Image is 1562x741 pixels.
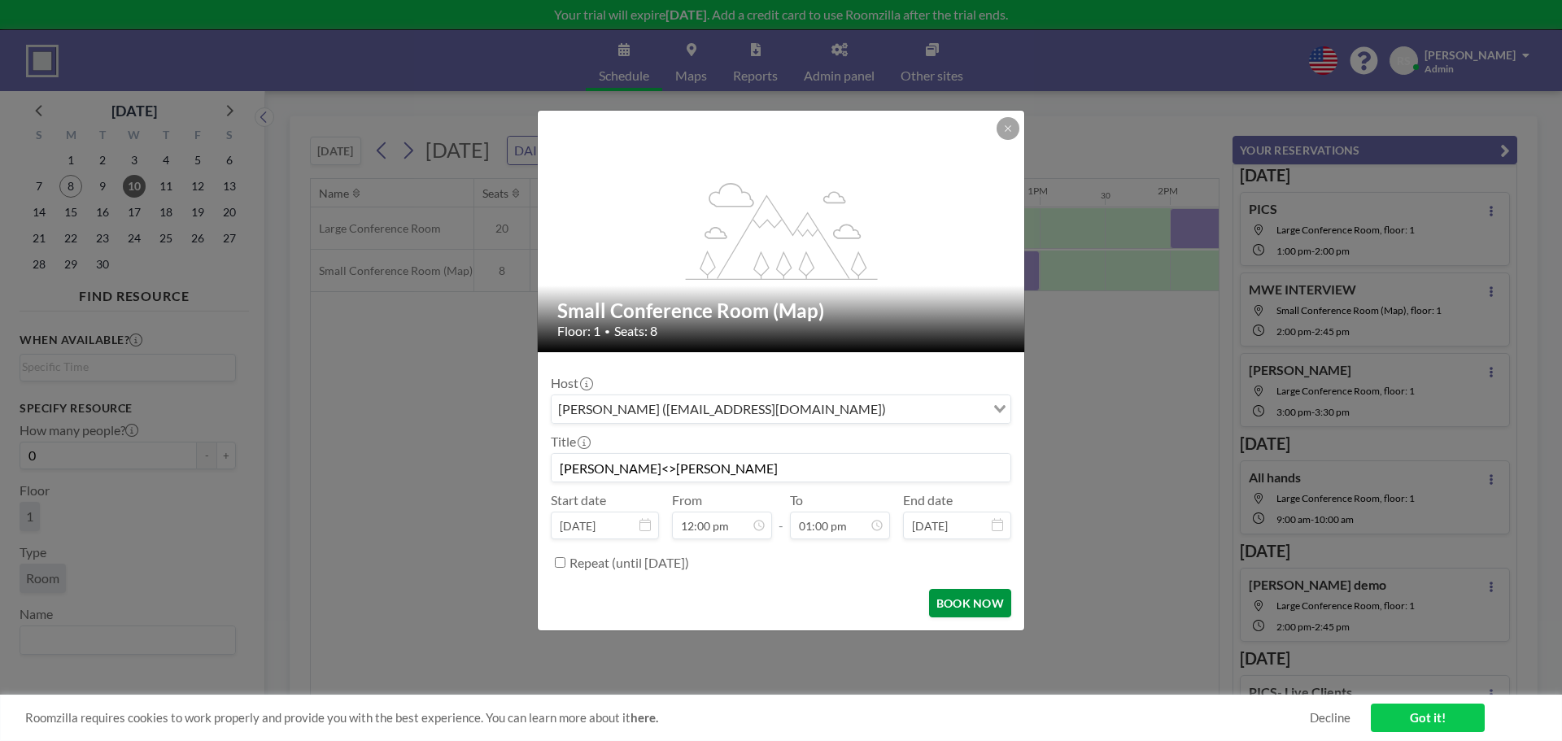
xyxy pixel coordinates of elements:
[557,299,1006,323] h2: Small Conference Room (Map)
[552,454,1010,482] input: Rafi's reservation
[790,492,803,508] label: To
[557,323,600,339] span: Floor: 1
[630,710,658,725] a: here.
[929,589,1011,617] button: BOOK NOW
[604,325,610,338] span: •
[1371,704,1485,732] a: Got it!
[551,492,606,508] label: Start date
[25,710,1310,726] span: Roomzilla requires cookies to work properly and provide you with the best experience. You can lea...
[555,399,889,420] span: [PERSON_NAME] ([EMAIL_ADDRESS][DOMAIN_NAME])
[779,498,783,534] span: -
[552,395,1010,423] div: Search for option
[551,434,589,450] label: Title
[672,492,702,508] label: From
[551,375,591,391] label: Host
[686,181,878,279] g: flex-grow: 1.2;
[569,555,689,571] label: Repeat (until [DATE])
[1310,710,1350,726] a: Decline
[614,323,657,339] span: Seats: 8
